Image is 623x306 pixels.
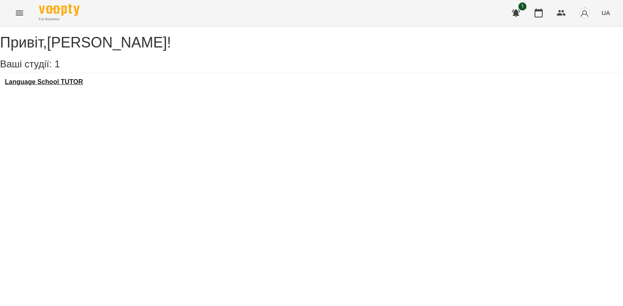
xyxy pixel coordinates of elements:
span: UA [602,9,610,17]
button: UA [598,5,613,20]
button: Menu [10,3,29,23]
a: Language School TUTOR [5,78,83,86]
img: Voopty Logo [39,4,79,16]
span: For Business [39,17,79,22]
img: avatar_s.png [579,7,590,19]
span: 1 [54,58,60,69]
span: 1 [518,2,526,11]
